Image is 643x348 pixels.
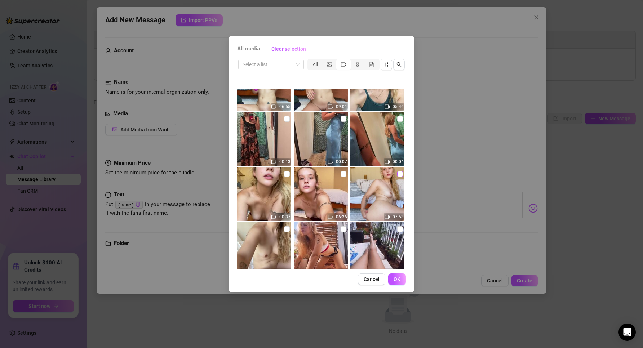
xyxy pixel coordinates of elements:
button: sort-descending [381,59,392,70]
span: video-camera [271,159,276,164]
div: All [308,59,322,70]
span: 05:46 [393,104,404,109]
img: media [350,167,404,221]
span: search [396,62,402,67]
span: 00:37 [279,214,291,219]
span: file-gif [369,62,374,67]
span: 09:01 [336,104,347,109]
span: 00:04 [393,159,404,164]
div: segmented control [307,59,380,70]
img: media [237,222,291,276]
button: Cancel [358,273,385,285]
img: media [294,222,348,276]
span: 06:55 [279,104,291,109]
img: media [294,167,348,221]
span: Cancel [364,276,380,282]
span: 06:36 [336,214,347,219]
span: video-camera [328,159,333,164]
span: video-camera [385,104,390,109]
div: Open Intercom Messenger [618,324,636,341]
img: media [350,112,404,166]
span: 00:13 [279,159,291,164]
span: picture [327,62,332,67]
img: media [294,112,348,166]
span: video-camera [341,62,346,67]
span: sort-descending [384,62,389,67]
span: Clear selection [271,46,306,52]
span: video-camera [328,214,333,219]
span: 00:07 [336,159,347,164]
span: video-camera [271,104,276,109]
span: video-camera [385,159,390,164]
button: OK [388,273,406,285]
span: audio [355,62,360,67]
img: media [237,112,291,166]
button: Clear selection [266,43,312,55]
span: video-camera [271,214,276,219]
span: 07:53 [393,214,404,219]
img: media [237,167,291,221]
span: OK [394,276,400,282]
span: All media [237,45,260,53]
span: video-camera [328,104,333,109]
span: video-camera [385,214,390,219]
img: media [350,222,404,276]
